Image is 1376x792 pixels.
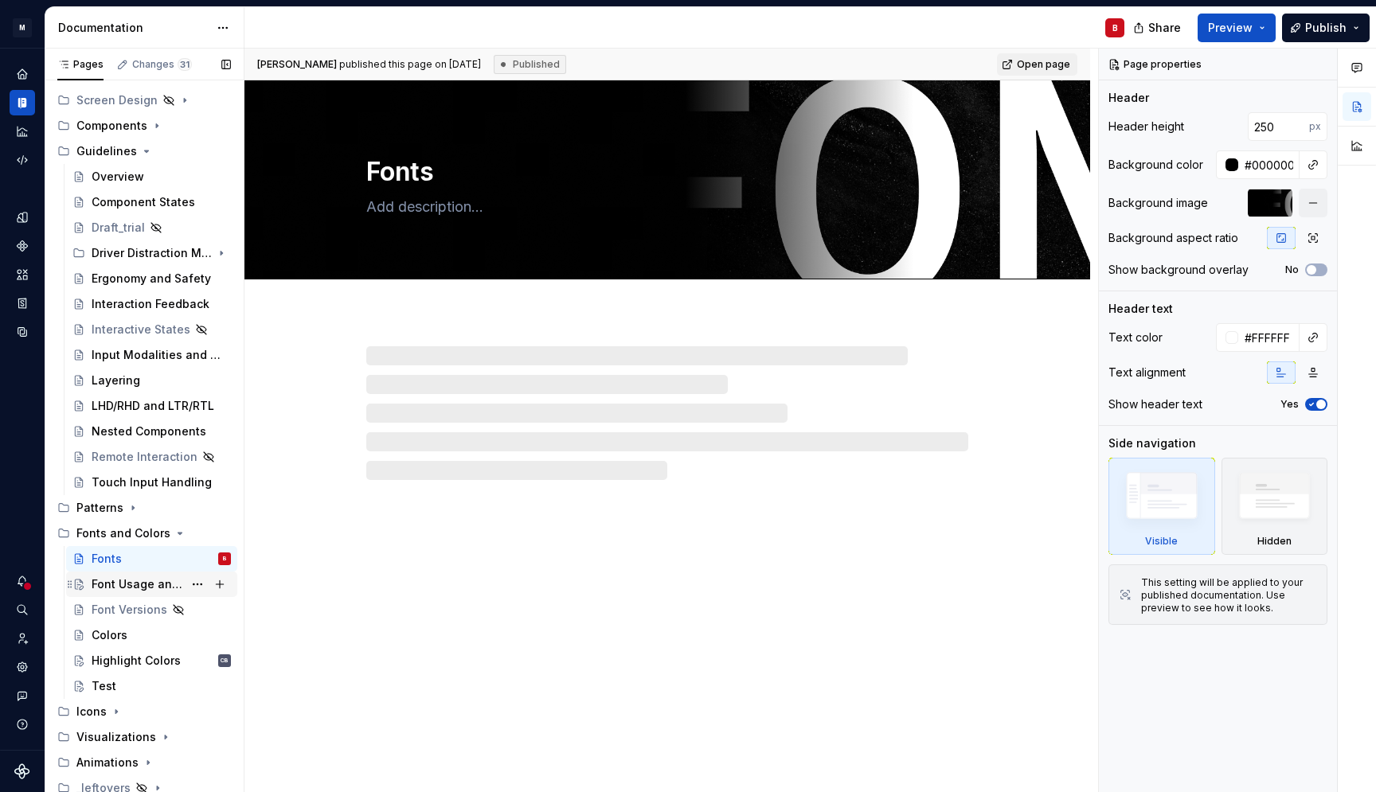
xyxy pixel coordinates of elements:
[1108,458,1215,555] div: Visible
[1125,14,1191,42] button: Share
[1208,20,1253,36] span: Preview
[92,373,140,388] div: Layering
[92,678,116,694] div: Test
[14,763,30,779] a: Supernova Logo
[3,10,41,45] button: M
[76,118,147,134] div: Components
[221,653,229,669] div: CB
[92,322,190,337] div: Interactive States
[51,521,237,546] div: Fonts and Colors
[1108,396,1202,412] div: Show header text
[257,58,481,71] span: published this page on [DATE]
[92,627,127,643] div: Colors
[1198,14,1276,42] button: Preview
[66,240,237,266] div: Driver Distraction Mitigation
[10,147,35,173] a: Code automation
[1108,365,1186,380] div: Text alignment
[66,215,237,240] a: Draft_trial
[363,153,965,191] textarea: Fonts
[66,317,237,342] a: Interactive States
[92,653,181,669] div: Highlight Colors
[1280,398,1299,411] label: Yes
[51,88,237,113] div: Screen Design
[1305,20,1347,36] span: Publish
[10,90,35,115] a: Documentation
[1141,576,1317,614] div: This setting will be applied to your published documentation. Use preview to see how it looks.
[92,576,183,592] div: Font Usage and Requirements
[1285,263,1299,276] label: No
[10,233,35,259] a: Components
[66,546,237,572] a: FontsB
[76,704,107,720] div: Icons
[51,724,237,750] div: Visualizations
[10,262,35,287] div: Assets
[51,699,237,724] div: Icons
[10,626,35,651] a: Invite team
[1309,120,1321,133] p: px
[92,602,167,618] div: Font Versions
[10,683,35,708] button: Contact support
[10,568,35,594] button: Notifications
[1108,157,1203,173] div: Background color
[1108,195,1208,211] div: Background image
[1108,119,1184,135] div: Header height
[76,92,158,108] div: Screen Design
[76,500,123,516] div: Patterns
[66,266,237,291] a: Ergonomy and Safety
[10,654,35,680] a: Settings
[66,368,237,393] a: Layering
[66,572,237,597] a: Font Usage and Requirements
[1108,90,1149,106] div: Header
[66,164,237,189] a: Overview
[1248,112,1309,141] input: Auto
[58,20,209,36] div: Documentation
[66,673,237,699] a: Test
[1148,20,1181,36] span: Share
[66,393,237,419] a: LHD/RHD and LTR/RTL
[51,495,237,521] div: Patterns
[92,245,212,261] div: Driver Distraction Mitigation
[1108,230,1238,246] div: Background aspect ratio
[997,53,1077,76] a: Open page
[13,18,32,37] div: M
[10,205,35,230] a: Design tokens
[66,291,237,317] a: Interaction Feedback
[92,220,145,236] div: Draft_trial
[92,398,214,414] div: LHD/RHD and LTR/RTL
[51,113,237,139] div: Components
[92,169,144,185] div: Overview
[76,525,170,541] div: Fonts and Colors
[66,342,237,368] a: Input Modalities and Cursor Behavior
[10,119,35,144] a: Analytics
[1257,535,1292,548] div: Hidden
[1145,535,1178,548] div: Visible
[10,319,35,345] a: Data sources
[66,419,237,444] a: Nested Components
[494,55,566,74] div: Published
[92,449,197,465] div: Remote Interaction
[10,61,35,87] a: Home
[1238,150,1300,179] input: Auto
[1238,323,1300,352] input: Auto
[92,474,212,490] div: Touch Input Handling
[51,750,237,775] div: Animations
[66,470,237,495] a: Touch Input Handling
[1108,262,1249,278] div: Show background overlay
[1112,21,1118,34] div: B
[1222,458,1328,555] div: Hidden
[257,58,337,70] span: [PERSON_NAME]
[92,271,211,287] div: Ergonomy and Safety
[66,648,237,673] a: Highlight ColorsCB
[1108,301,1173,317] div: Header text
[10,597,35,622] div: Search ⌘K
[178,58,192,71] span: 31
[1017,58,1070,71] span: Open page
